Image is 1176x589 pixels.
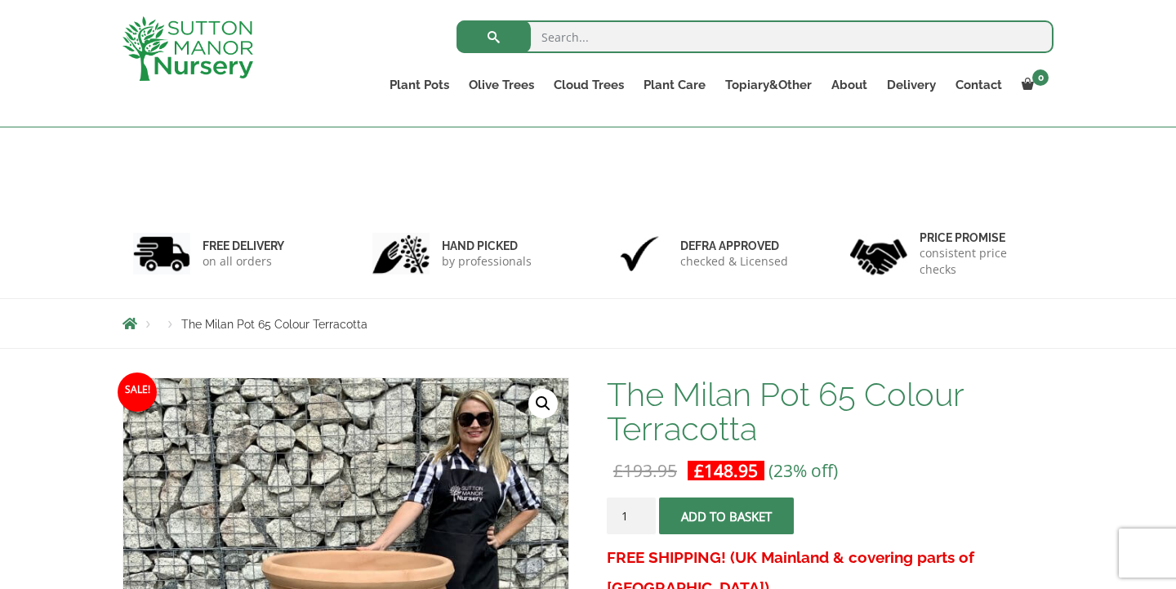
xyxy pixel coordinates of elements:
h6: Price promise [920,230,1044,245]
a: About [822,74,877,96]
img: 3.jpg [611,233,668,274]
input: Search... [457,20,1053,53]
h1: The Milan Pot 65 Colour Terracotta [607,377,1053,446]
p: on all orders [203,253,284,270]
button: Add to basket [659,498,794,534]
span: £ [613,459,623,482]
a: Olive Trees [459,74,544,96]
span: £ [694,459,704,482]
a: Contact [946,74,1012,96]
span: 0 [1032,69,1049,86]
span: The Milan Pot 65 Colour Terracotta [181,318,367,331]
nav: Breadcrumbs [122,317,1053,330]
h6: hand picked [442,239,532,253]
img: 2.jpg [372,233,430,274]
a: Delivery [877,74,946,96]
a: Plant Pots [380,74,459,96]
img: 1.jpg [133,233,190,274]
h6: Defra approved [680,239,788,253]
a: Plant Care [634,74,715,96]
span: (23% off) [768,459,838,482]
p: consistent price checks [920,245,1044,278]
input: Product quantity [607,498,656,534]
a: View full-screen image gallery [528,389,558,418]
span: Sale! [118,373,157,412]
img: logo [122,16,253,81]
bdi: 193.95 [613,459,677,482]
a: Topiary&Other [715,74,822,96]
bdi: 148.95 [694,459,758,482]
img: 4.jpg [850,229,907,279]
p: checked & Licensed [680,253,788,270]
p: by professionals [442,253,532,270]
a: 0 [1012,74,1053,96]
a: Cloud Trees [544,74,634,96]
h6: FREE DELIVERY [203,239,284,253]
